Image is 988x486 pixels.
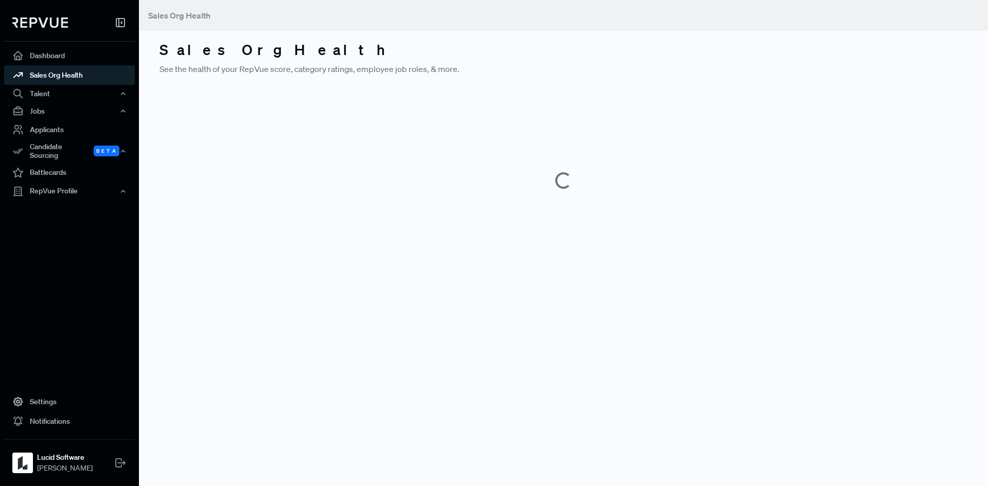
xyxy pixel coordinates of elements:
a: Notifications [4,411,135,431]
a: Battlecards [4,163,135,183]
span: Beta [94,146,119,156]
span: Sales Org Health [148,10,210,21]
div: Candidate Sourcing [4,139,135,163]
button: Talent [4,85,135,102]
strong: Lucid Software [37,452,93,463]
button: Candidate Sourcing Beta [4,139,135,163]
p: See the health of your RepVue score, category ratings, employee job roles, & more. [160,63,967,75]
img: Lucid Software [14,455,31,471]
a: Lucid SoftwareLucid Software[PERSON_NAME] [4,439,135,478]
a: Applicants [4,120,135,139]
a: Dashboard [4,46,135,65]
a: Settings [4,392,135,411]
button: RepVue Profile [4,183,135,200]
span: [PERSON_NAME] [37,463,93,474]
a: Sales Org Health [4,65,135,85]
button: Jobs [4,102,135,120]
img: RepVue [12,17,68,28]
h3: Sales Org Health [160,41,967,59]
